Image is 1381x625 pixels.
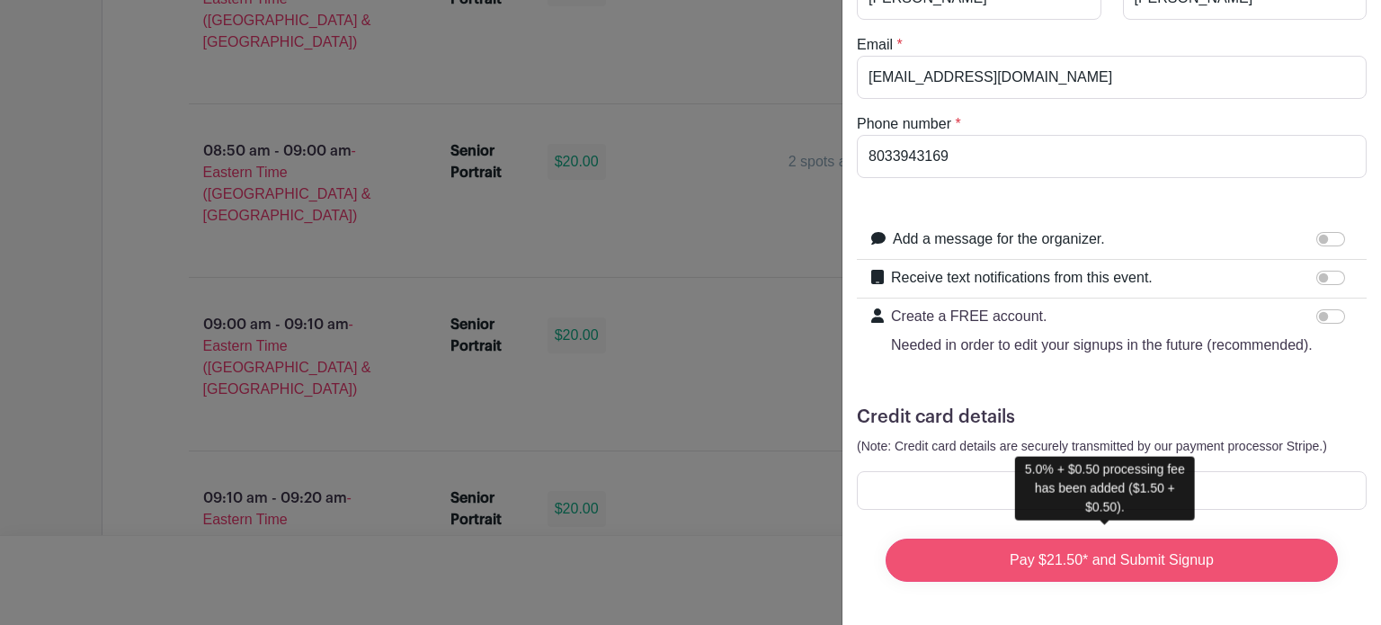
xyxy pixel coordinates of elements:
[857,406,1367,428] h5: Credit card details
[886,539,1338,582] input: Pay $21.50* and Submit Signup
[1015,456,1195,520] div: 5.0% + $0.50 processing fee has been added ($1.50 + $0.50).
[893,228,1105,250] label: Add a message for the organizer.
[857,34,893,56] label: Email
[891,306,1313,327] p: Create a FREE account.
[857,113,951,135] label: Phone number
[857,439,1327,453] small: (Note: Credit card details are securely transmitted by our payment processor Stripe.)
[891,267,1153,289] label: Receive text notifications from this event.
[869,482,1355,499] iframe: Secure card payment input frame
[891,335,1313,356] p: Needed in order to edit your signups in the future (recommended).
